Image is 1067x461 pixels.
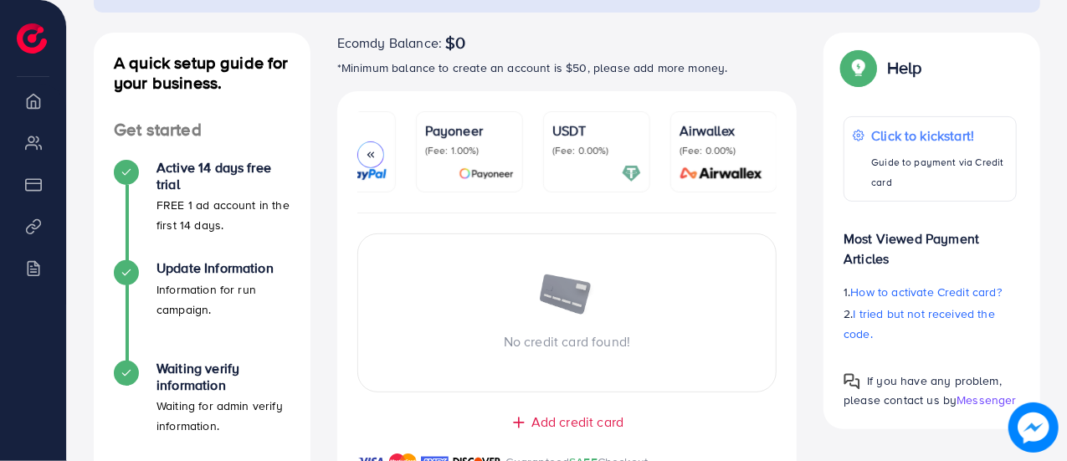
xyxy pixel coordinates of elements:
[844,373,860,390] img: Popup guide
[94,53,310,93] h4: A quick setup guide for your business.
[871,125,1008,146] p: Click to kickstart!
[459,164,514,183] img: card
[844,304,1017,344] p: 2.
[94,120,310,141] h4: Get started
[680,144,768,157] p: (Fee: 0.00%)
[156,361,290,392] h4: Waiting verify information
[538,274,597,318] img: image
[622,164,641,183] img: card
[844,372,1002,408] span: If you have any problem, please contact us by
[330,164,387,183] img: card
[425,120,514,141] p: Payoneer
[844,305,995,342] span: I tried but not received the code.
[844,215,1017,269] p: Most Viewed Payment Articles
[337,58,798,78] p: *Minimum balance to create an account is $50, please add more money.
[156,160,290,192] h4: Active 14 days free trial
[94,361,310,461] li: Waiting verify information
[156,396,290,436] p: Waiting for admin verify information.
[358,331,777,351] p: No credit card found!
[957,392,1016,408] span: Messenger
[851,284,1002,300] span: How to activate Credit card?
[94,260,310,361] li: Update Information
[156,195,290,235] p: FREE 1 ad account in the first 14 days.
[531,412,623,432] span: Add credit card
[156,260,290,276] h4: Update Information
[871,152,1008,192] p: Guide to payment via Credit card
[17,23,47,54] img: logo
[887,58,922,78] p: Help
[675,164,768,183] img: card
[552,144,641,157] p: (Fee: 0.00%)
[337,33,442,53] span: Ecomdy Balance:
[844,53,874,83] img: Popup guide
[425,144,514,157] p: (Fee: 1.00%)
[844,282,1017,302] p: 1.
[156,279,290,320] p: Information for run campaign.
[552,120,641,141] p: USDT
[680,120,768,141] p: Airwallex
[445,33,465,53] span: $0
[1008,402,1059,453] img: image
[94,160,310,260] li: Active 14 days free trial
